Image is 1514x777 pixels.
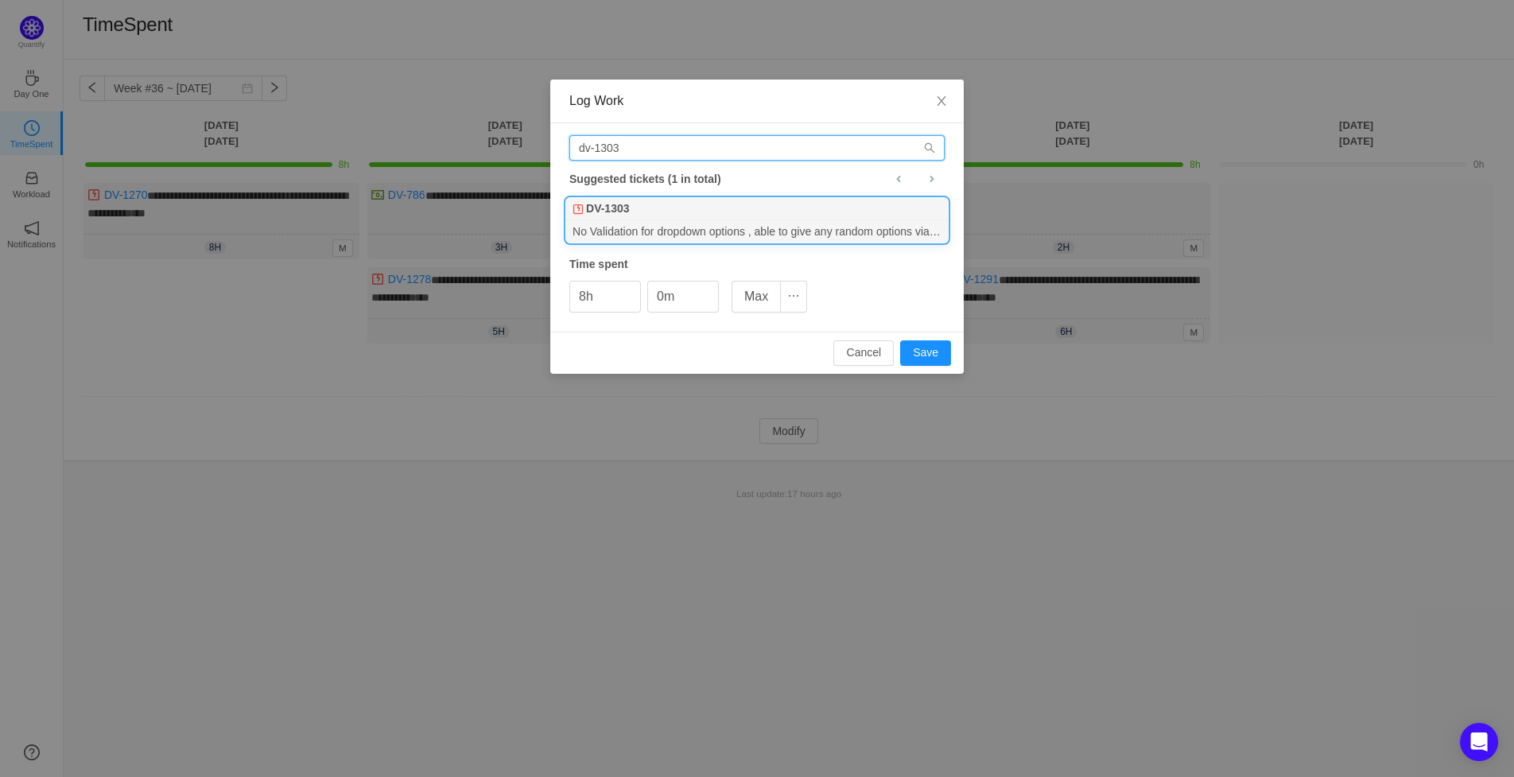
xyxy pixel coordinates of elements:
[900,340,951,366] button: Save
[780,281,807,313] button: icon: ellipsis
[919,80,964,124] button: Close
[569,92,945,110] div: Log Work
[1460,723,1498,761] div: Open Intercom Messenger
[569,135,945,161] input: Search
[833,340,894,366] button: Cancel
[586,200,629,217] b: DV-1303
[569,256,945,273] div: Time spent
[566,220,948,242] div: No Validation for dropdown options , able to give any random options via API
[573,204,584,215] img: 10304
[732,281,781,313] button: Max
[924,142,935,153] i: icon: search
[935,95,948,107] i: icon: close
[569,169,945,189] div: Suggested tickets (1 in total)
